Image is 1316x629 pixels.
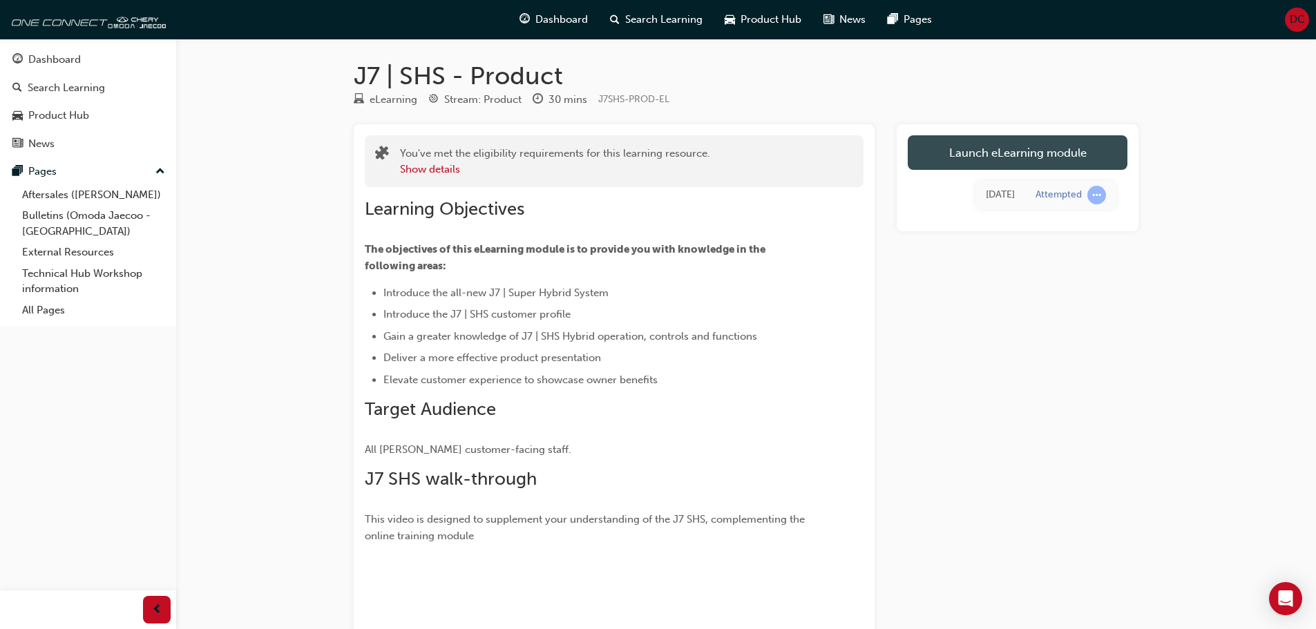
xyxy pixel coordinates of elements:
span: up-icon [155,163,165,181]
div: Stream [428,91,522,108]
span: Search Learning [625,12,703,28]
span: car-icon [725,11,735,28]
button: Show details [400,162,460,177]
div: Type [354,91,417,108]
span: guage-icon [12,54,23,66]
a: guage-iconDashboard [508,6,599,34]
span: pages-icon [12,166,23,178]
a: Technical Hub Workshop information [17,263,171,300]
a: search-iconSearch Learning [599,6,714,34]
span: Deliver a more effective product presentation [383,351,601,364]
span: learningRecordVerb_ATTEMPT-icon [1087,186,1106,204]
span: search-icon [610,11,620,28]
span: pages-icon [888,11,898,28]
span: Gain a greater knowledge of J7 | SHS Hybrid operation, controls and functions [383,330,757,342]
a: Search Learning [6,75,171,101]
a: External Resources [17,242,171,263]
span: Product Hub [741,12,801,28]
button: Pages [6,159,171,184]
button: DashboardSearch LearningProduct HubNews [6,44,171,159]
span: news-icon [823,11,834,28]
button: DC [1285,8,1309,32]
span: Introduce the all-new J7 | Super Hybrid System [383,287,609,299]
div: You've met the eligibility requirements for this learning resource. [400,146,710,177]
span: Dashboard [535,12,588,28]
span: guage-icon [519,11,530,28]
div: eLearning [370,92,417,108]
a: Launch eLearning module [908,135,1127,170]
span: prev-icon [152,601,162,619]
span: Introduce the J7 | SHS customer profile [383,308,571,320]
span: News [839,12,866,28]
span: target-icon [428,94,439,106]
div: Stream: Product [444,92,522,108]
div: Attempted [1036,188,1082,202]
span: news-icon [12,138,23,151]
div: Dashboard [28,52,81,68]
a: Bulletins (Omoda Jaecoo - [GEOGRAPHIC_DATA]) [17,205,171,242]
span: Elevate customer experience to showcase owner benefits [383,374,658,386]
div: Duration [533,91,587,108]
div: 30 mins [549,92,587,108]
span: car-icon [12,110,23,122]
span: learningResourceType_ELEARNING-icon [354,94,364,106]
a: Aftersales ([PERSON_NAME]) [17,184,171,206]
span: Target Audience [365,398,496,420]
span: This video is designed to supplement your understanding of the J7 SHS, complementing the online t... [365,513,808,542]
div: Pages [28,164,57,180]
div: Fri Sep 19 2025 13:32:55 GMT+1200 (New Zealand Standard Time) [986,187,1015,203]
div: Open Intercom Messenger [1269,582,1302,615]
span: puzzle-icon [375,147,389,163]
img: oneconnect [7,6,166,33]
h1: J7 | SHS - Product [354,61,1138,91]
span: J7 SHS walk-through [365,468,537,490]
span: All [PERSON_NAME] customer-facing staff. [365,443,571,456]
div: News [28,136,55,152]
a: Dashboard [6,47,171,72]
span: Learning resource code [598,93,669,105]
span: DC [1290,12,1305,28]
a: news-iconNews [812,6,877,34]
span: The objectives of this eLearning module is to provide you with knowledge in the following areas: [365,243,767,272]
div: Product Hub [28,108,89,124]
div: Search Learning [28,80,105,96]
a: Product Hub [6,103,171,128]
a: car-iconProduct Hub [714,6,812,34]
a: All Pages [17,300,171,321]
a: pages-iconPages [877,6,943,34]
span: Learning Objectives [365,198,524,220]
span: Pages [904,12,932,28]
a: News [6,131,171,157]
span: clock-icon [533,94,543,106]
span: search-icon [12,82,22,95]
